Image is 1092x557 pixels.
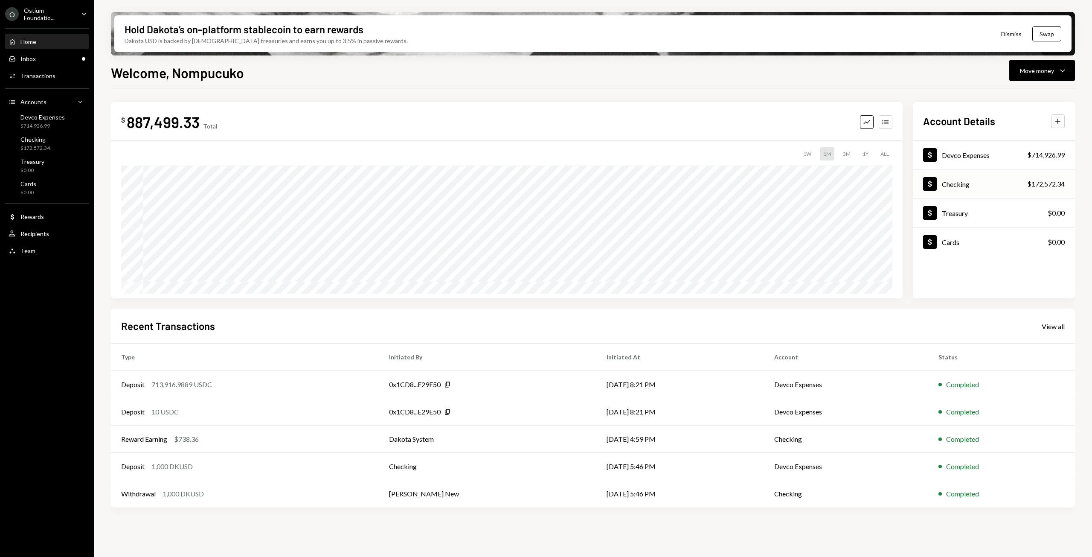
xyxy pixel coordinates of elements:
td: [DATE] 8:21 PM [596,371,764,398]
a: Treasury$0.00 [5,155,89,176]
td: [PERSON_NAME] New [379,480,596,507]
div: $0.00 [1048,208,1065,218]
div: Reward Earning [121,434,167,444]
th: Status [928,344,1075,371]
div: 0x1CD8...E29E50 [389,379,441,390]
div: Withdrawal [121,489,156,499]
button: Dismiss [990,24,1032,44]
div: Completed [946,489,979,499]
div: Completed [946,407,979,417]
a: Rewards [5,209,89,224]
td: [DATE] 4:59 PM [596,426,764,453]
div: Treasury [942,209,968,217]
div: O [5,7,19,21]
div: Transactions [20,72,55,79]
div: Cards [942,238,959,246]
div: $ [121,116,125,124]
div: 1Y [859,147,872,160]
th: Account [764,344,928,371]
a: Home [5,34,89,49]
a: Devco Expenses$714,926.99 [913,140,1075,169]
td: Checking [764,426,928,453]
div: Move money [1020,66,1054,75]
th: Initiated At [596,344,764,371]
div: 3M [839,147,854,160]
td: Checking [764,480,928,507]
a: Recipients [5,226,89,241]
div: Home [20,38,36,45]
div: 10 USDC [151,407,179,417]
div: $0.00 [1048,237,1065,247]
td: [DATE] 5:46 PM [596,480,764,507]
div: $714,926.99 [20,122,65,130]
div: Deposit [121,407,145,417]
td: Devco Expenses [764,453,928,480]
div: Rewards [20,213,44,220]
td: Checking [379,453,596,480]
a: Devco Expenses$714,926.99 [5,111,89,131]
div: Treasury [20,158,44,165]
td: Devco Expenses [764,398,928,426]
h1: Welcome, Nompucuko [111,64,244,81]
a: Inbox [5,51,89,66]
div: Inbox [20,55,36,62]
div: 887,499.33 [127,112,200,131]
div: 1W [800,147,815,160]
a: Checking$172,572.34 [913,169,1075,198]
div: $738.36 [174,434,199,444]
a: Transactions [5,68,89,83]
div: $172,572.34 [20,145,50,152]
a: Accounts [5,94,89,109]
div: Devco Expenses [20,114,65,121]
td: Dakota System [379,426,596,453]
div: 1,000 DKUSD [163,489,204,499]
div: Completed [946,434,979,444]
div: Deposit [121,461,145,472]
a: View all [1042,321,1065,331]
button: Move money [1009,60,1075,81]
button: Swap [1032,26,1061,41]
div: Completed [946,379,979,390]
td: Devco Expenses [764,371,928,398]
div: 0x1CD8...E29E50 [389,407,441,417]
a: Checking$172,572.34 [5,133,89,154]
div: View all [1042,322,1065,331]
div: Recipients [20,230,49,237]
div: 713,916.9889 USDC [151,379,212,390]
div: Checking [20,136,50,143]
div: ALL [877,147,892,160]
td: [DATE] 8:21 PM [596,398,764,426]
div: $714,926.99 [1027,150,1065,160]
div: Accounts [20,98,46,105]
div: Total [203,122,217,130]
div: Deposit [121,379,145,390]
div: 1,000 DKUSD [151,461,193,472]
div: Team [20,247,35,254]
h2: Account Details [923,114,995,128]
a: Treasury$0.00 [913,198,1075,227]
div: Ostium Foundatio... [24,7,74,21]
th: Initiated By [379,344,596,371]
div: $172,572.34 [1027,179,1065,189]
div: Devco Expenses [942,151,990,159]
a: Team [5,243,89,258]
div: Checking [942,180,970,188]
div: Hold Dakota’s on-platform stablecoin to earn rewards [125,22,363,36]
div: Cards [20,180,36,187]
div: Dakota USD is backed by [DEMOGRAPHIC_DATA] treasuries and earns you up to 3.5% in passive rewards. [125,36,408,45]
th: Type [111,344,379,371]
td: [DATE] 5:46 PM [596,453,764,480]
a: Cards$0.00 [913,227,1075,256]
h2: Recent Transactions [121,319,215,333]
div: Completed [946,461,979,472]
div: 1M [820,147,834,160]
a: Cards$0.00 [5,178,89,198]
div: $0.00 [20,167,44,174]
div: $0.00 [20,189,36,196]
